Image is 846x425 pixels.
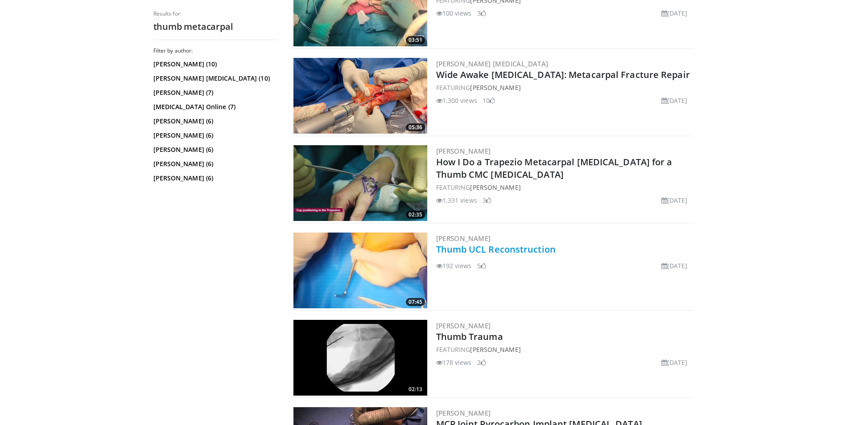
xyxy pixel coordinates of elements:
li: [DATE] [661,261,688,270]
img: 877f96b5-2caf-471c-8a6f-1719ff4dcb33.png.300x170_q85_crop-smart_upscale.png [293,58,427,134]
li: 1,331 views [436,196,477,205]
span: 05:36 [406,123,425,131]
a: Wide Awake [MEDICAL_DATA]: Metacarpal Fracture Repair [436,69,690,81]
p: Results for: [153,10,278,17]
span: 07:45 [406,298,425,306]
li: 192 views [436,261,472,270]
a: [PERSON_NAME] (6) [153,117,276,126]
a: [PERSON_NAME] (6) [153,131,276,140]
h3: Filter by author: [153,47,278,54]
li: 178 views [436,358,472,367]
li: 100 views [436,8,472,18]
li: 1,300 views [436,96,477,105]
a: [PERSON_NAME] [MEDICAL_DATA] (10) [153,74,276,83]
a: [PERSON_NAME] [470,345,520,354]
img: 25accabe-3430-49c4-9eef-12defd0d8819.300x170_q85_crop-smart_upscale.jpg [293,320,427,396]
a: [PERSON_NAME] [436,234,491,243]
a: 05:36 [293,58,427,134]
a: Thumb Trauma [436,331,503,343]
img: 6e055a5d-39b0-4c31-b0cc-e95f4d2b9605.300x170_q85_crop-smart_upscale.jpg [293,145,427,221]
img: 7d8b3c25-a9a4-459b-b693-7f169858dc52.300x170_q85_crop-smart_upscale.jpg [293,233,427,308]
a: Thumb UCL Reconstruction [436,243,556,255]
span: 03:51 [406,36,425,44]
h2: thumb metacarpal [153,21,278,33]
a: [PERSON_NAME] (10) [153,60,276,69]
li: 10 [483,96,495,105]
a: [PERSON_NAME] [436,321,491,330]
div: FEATURING [436,345,691,354]
li: 2 [477,358,486,367]
a: 02:13 [293,320,427,396]
a: 07:45 [293,233,427,308]
a: 02:35 [293,145,427,221]
span: 02:13 [406,385,425,393]
div: FEATURING [436,183,691,192]
a: [PERSON_NAME] [470,83,520,92]
a: [PERSON_NAME] (7) [153,88,276,97]
a: [PERSON_NAME] (6) [153,145,276,154]
li: [DATE] [661,358,688,367]
div: FEATURING [436,83,691,92]
a: [PERSON_NAME] [MEDICAL_DATA] [436,59,549,68]
span: 02:35 [406,211,425,219]
li: 3 [477,8,486,18]
a: [PERSON_NAME] (6) [153,174,276,183]
a: [MEDICAL_DATA] Online (7) [153,102,276,111]
a: [PERSON_NAME] (6) [153,159,276,168]
li: [DATE] [661,196,688,205]
a: [PERSON_NAME] [436,409,491,417]
a: How I Do a Trapezio Metacarpal [MEDICAL_DATA] for a Thumb CMC [MEDICAL_DATA] [436,156,673,180]
a: [PERSON_NAME] [470,183,520,192]
li: 3 [483,196,491,205]
li: 5 [477,261,486,270]
li: [DATE] [661,8,688,18]
li: [DATE] [661,96,688,105]
a: [PERSON_NAME] [436,147,491,155]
